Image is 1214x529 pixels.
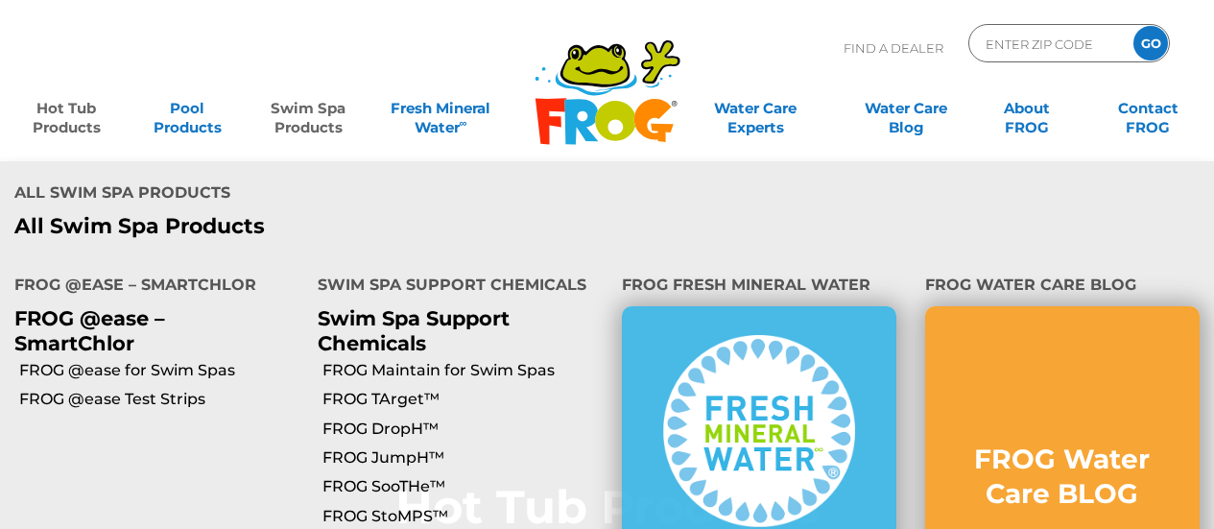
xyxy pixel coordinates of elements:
a: Swim Spa Support Chemicals [318,306,510,354]
h4: FROG Water Care BLOG [925,268,1200,306]
a: FROG SooTHe™ [322,476,607,497]
a: Fresh MineralWater∞ [382,89,500,128]
a: PoolProducts [140,89,234,128]
a: FROG TArget™ [322,389,607,410]
a: FROG Maintain for Swim Spas [322,360,607,381]
input: Zip Code Form [984,30,1113,58]
a: ContactFROG [1101,89,1195,128]
a: Swim SpaProducts [261,89,355,128]
a: FROG JumpH™ [322,447,607,469]
a: Water CareBlog [859,89,953,128]
a: All Swim Spa Products [14,214,593,239]
input: GO [1133,26,1168,60]
h3: FROG Water Care BLOG [964,442,1161,512]
h4: FROG Fresh Mineral Water [622,268,896,306]
p: Find A Dealer [844,24,943,72]
h4: All Swim Spa Products [14,176,593,214]
a: Hot TubProducts [19,89,113,128]
a: AboutFROG [980,89,1074,128]
h4: FROG @ease – SmartChlor [14,268,289,306]
a: FROG StoMPS™ [322,506,607,527]
a: FROG @ease Test Strips [19,389,303,410]
a: FROG @ease for Swim Spas [19,360,303,381]
sup: ∞ [460,116,467,130]
h4: Swim Spa Support Chemicals [318,268,592,306]
a: Water CareExperts [679,89,832,128]
p: FROG @ease – SmartChlor [14,306,289,354]
a: FROG DropH™ [322,419,607,440]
